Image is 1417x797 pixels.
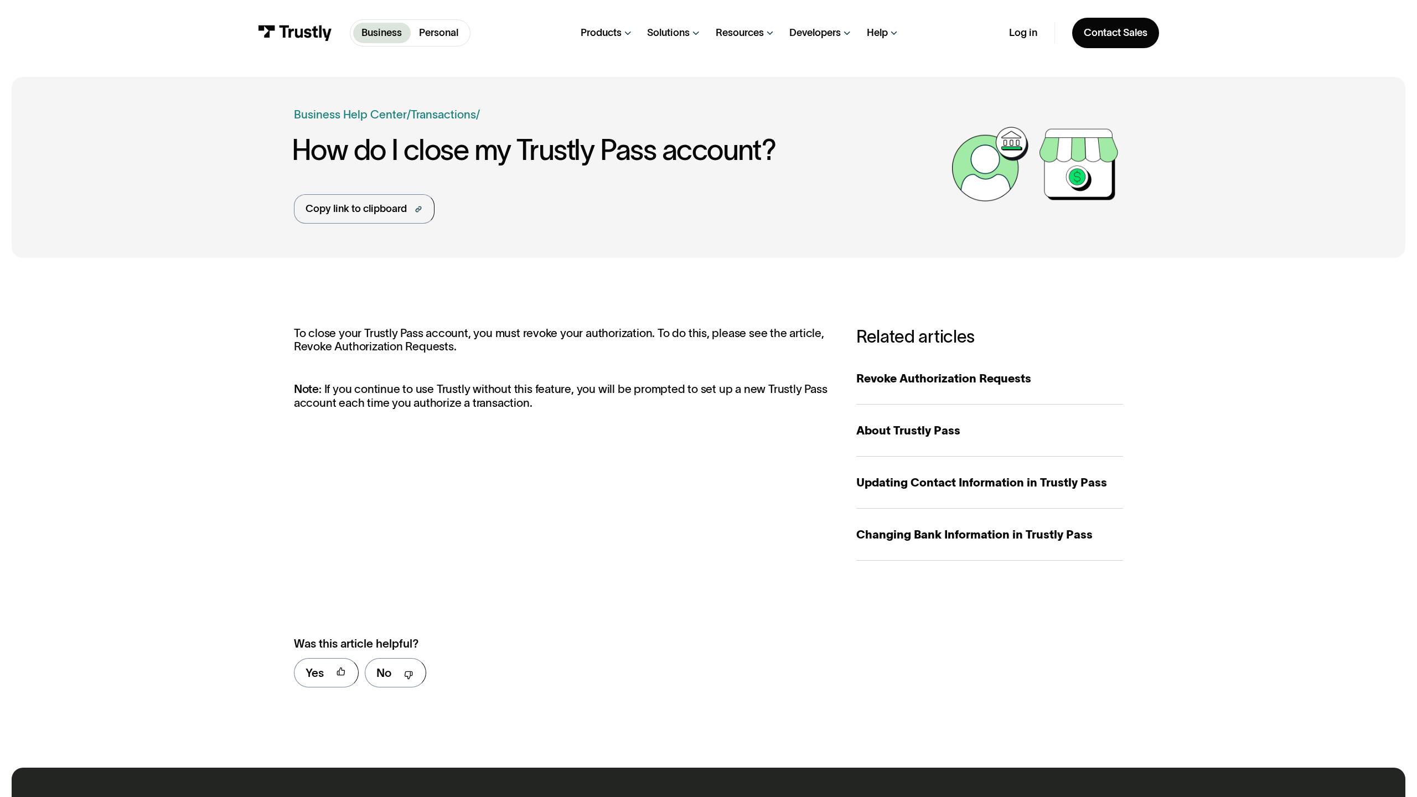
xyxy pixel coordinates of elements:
[294,194,435,223] a: Copy link to clipboard
[294,382,828,410] p: : If you continue to use Trustly without this feature, you will be prompted to set up a new Trust...
[1072,18,1159,48] a: Contact Sales
[856,353,1123,405] a: Revoke Authorization Requests
[856,526,1123,543] div: Changing Bank Information in Trustly Pass
[789,27,841,40] div: Developers
[361,25,402,40] p: Business
[581,27,622,40] div: Products
[411,23,467,43] a: Personal
[306,664,324,681] div: Yes
[856,405,1123,457] a: About Trustly Pass
[867,27,888,40] div: Help
[647,27,690,40] div: Solutions
[1009,27,1037,40] a: Log in
[1084,27,1147,40] div: Contact Sales
[716,27,764,40] div: Resources
[376,664,391,681] div: No
[419,25,458,40] p: Personal
[407,106,411,123] div: /
[856,327,1123,347] h3: Related articles
[476,106,480,123] div: /
[353,23,411,43] a: Business
[292,134,946,166] h1: How do I close my Trustly Pass account?
[856,457,1123,509] a: Updating Contact Information in Trustly Pass
[294,382,319,395] strong: Note
[258,25,332,40] img: Trustly Logo
[365,658,427,688] a: No
[856,474,1123,491] div: Updating Contact Information in Trustly Pass
[856,370,1123,387] div: Revoke Authorization Requests
[411,108,476,121] a: Transactions
[856,422,1123,439] div: About Trustly Pass
[294,658,359,688] a: Yes
[294,327,828,354] p: To close your Trustly Pass account, you must revoke your authorization. To do this, please see th...
[294,635,797,652] div: Was this article helpful?
[306,201,407,216] div: Copy link to clipboard
[294,106,407,123] a: Business Help Center
[856,509,1123,561] a: Changing Bank Information in Trustly Pass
